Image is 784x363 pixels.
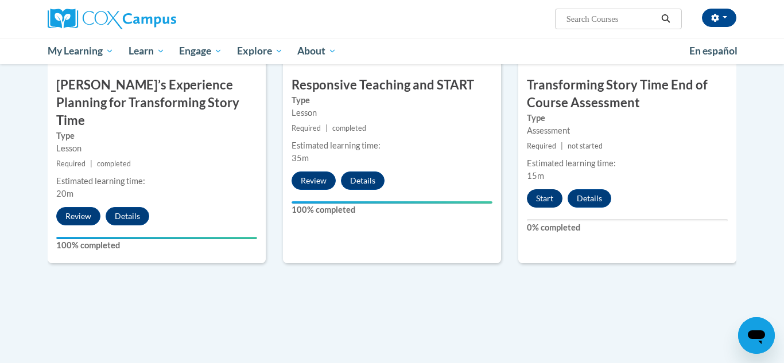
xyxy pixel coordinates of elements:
h3: [PERSON_NAME]’s Experience Planning for Transforming Story Time [48,76,266,129]
label: Type [292,94,492,107]
span: | [90,159,92,168]
span: Engage [179,44,222,58]
button: Search [657,12,674,26]
h3: Transforming Story Time End of Course Assessment [518,76,736,112]
div: Estimated learning time: [292,139,492,152]
span: completed [332,124,366,132]
div: Estimated learning time: [527,157,728,170]
button: Review [292,171,336,190]
button: Details [341,171,385,190]
span: 20m [56,189,73,198]
input: Search Courses [565,12,657,26]
div: Assessment [527,124,728,137]
img: Cox Campus [48,9,176,29]
label: 100% completed [292,204,492,216]
a: Explore [230,38,290,64]
div: Lesson [56,142,257,155]
span: not started [568,142,603,150]
span: En español [689,45,738,57]
label: 100% completed [56,239,257,252]
iframe: Botón para iniciar la ventana de mensajería [738,317,775,354]
div: Your progress [292,201,492,204]
h3: Responsive Teaching and START [283,76,501,94]
span: About [297,44,336,58]
a: En español [682,39,745,63]
span: completed [97,159,131,168]
a: About [290,38,344,64]
button: Details [106,207,149,225]
span: Learn [129,44,165,58]
button: Start [527,189,562,208]
div: Your progress [56,237,257,239]
span: 35m [292,153,309,163]
button: Details [568,189,611,208]
span: Explore [237,44,283,58]
a: Engage [172,38,230,64]
div: Main menu [30,38,754,64]
span: 15m [527,171,544,181]
div: Estimated learning time: [56,175,257,188]
span: Required [56,159,86,168]
span: My Learning [48,44,114,58]
span: | [325,124,328,132]
label: Type [527,112,728,124]
span: Required [292,124,321,132]
span: Required [527,142,556,150]
a: Cox Campus [48,9,266,29]
label: 0% completed [527,221,728,234]
span: | [561,142,563,150]
button: Review [56,207,100,225]
a: My Learning [40,38,121,64]
div: Lesson [292,107,492,119]
button: Account Settings [702,9,736,27]
a: Learn [121,38,172,64]
label: Type [56,130,257,142]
